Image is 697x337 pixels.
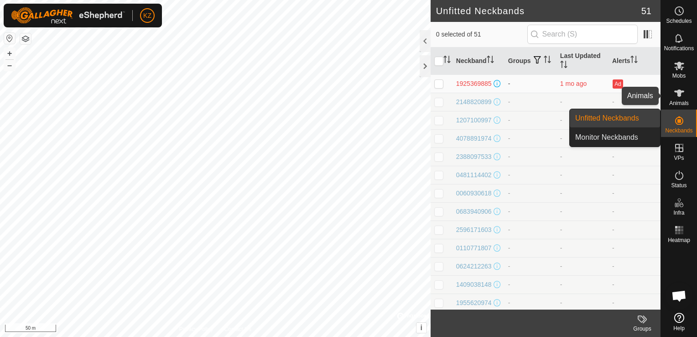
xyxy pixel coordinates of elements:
[666,18,692,24] span: Schedules
[570,128,660,147] a: Monitor Neckbands
[143,11,151,21] span: KZ
[560,116,562,124] span: -
[560,190,562,197] span: -
[436,30,527,39] span: 0 selected of 51
[609,184,661,202] td: -
[505,111,557,129] td: -
[609,202,661,221] td: -
[456,189,492,198] div: 0060930618
[487,57,494,64] p-sorticon: Activate to sort
[668,237,690,243] span: Heatmap
[560,153,562,160] span: -
[4,33,15,44] button: Reset Map
[416,323,427,333] button: i
[609,294,661,312] td: -
[609,239,661,257] td: -
[505,275,557,294] td: -
[456,97,492,107] div: 2148820899
[4,48,15,59] button: +
[641,4,651,18] span: 51
[570,109,660,127] a: Unfitted Neckbands
[505,166,557,184] td: -
[560,226,562,233] span: -
[609,257,661,275] td: -
[575,113,639,124] span: Unfitted Neckbands
[505,129,557,147] td: -
[456,243,492,253] div: 0110771807
[179,325,213,333] a: Privacy Policy
[505,74,557,93] td: -
[456,207,492,216] div: 0683940906
[20,33,31,44] button: Map Layers
[669,100,689,106] span: Animals
[505,93,557,111] td: -
[456,170,492,180] div: 0481114402
[11,7,125,24] img: Gallagher Logo
[613,79,623,89] button: Ad
[456,225,492,235] div: 2596171603
[560,244,562,252] span: -
[505,257,557,275] td: -
[630,57,638,64] p-sorticon: Activate to sort
[672,73,686,79] span: Mobs
[560,98,562,105] span: -
[664,46,694,51] span: Notifications
[557,47,609,75] th: Last Updated
[505,221,557,239] td: -
[673,326,685,331] span: Help
[661,309,697,335] a: Help
[456,134,492,143] div: 4078891974
[505,202,557,221] td: -
[4,60,15,71] button: –
[560,62,567,69] p-sorticon: Activate to sort
[560,281,562,288] span: -
[560,263,562,270] span: -
[456,280,492,290] div: 1409038148
[560,171,562,179] span: -
[609,47,661,75] th: Alerts
[560,299,562,306] span: -
[666,282,693,310] div: Open chat
[453,47,505,75] th: Neckband
[505,239,557,257] td: -
[560,208,562,215] span: -
[456,262,492,271] div: 0624212263
[544,57,551,64] p-sorticon: Activate to sort
[456,152,492,162] div: 2388097533
[505,47,557,75] th: Groups
[527,25,638,44] input: Search (S)
[224,325,251,333] a: Contact Us
[456,298,492,308] div: 1955620974
[624,325,661,333] div: Groups
[436,5,641,16] h2: Unfitted Neckbands
[609,147,661,166] td: -
[609,93,661,111] td: -
[609,166,661,184] td: -
[560,135,562,142] span: -
[505,294,557,312] td: -
[456,79,492,89] div: 1925369885
[560,80,587,87] span: 20 Aug 2025, 10:01 am
[456,116,492,125] div: 1207100997
[609,221,661,239] td: -
[609,275,661,294] td: -
[674,155,684,161] span: VPs
[443,57,451,64] p-sorticon: Activate to sort
[673,210,684,216] span: Infra
[505,184,557,202] td: -
[665,128,692,133] span: Neckbands
[421,324,422,332] span: i
[575,132,638,143] span: Monitor Neckbands
[671,183,687,188] span: Status
[505,147,557,166] td: -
